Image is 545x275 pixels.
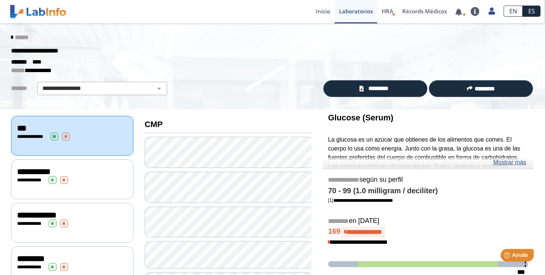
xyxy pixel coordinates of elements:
[328,187,528,195] h4: 70 - 99 (1.0 milligram / deciliter)
[328,197,393,203] a: [1]
[328,176,528,184] h5: según su perfil
[328,113,394,122] b: Glucose (Serum)
[382,7,393,15] span: HRA
[328,135,528,197] p: La glucosa es un azúcar que obtienes de los alimentos que comes. El cuerpo lo usa como energía. J...
[479,246,537,267] iframe: Help widget launcher
[523,6,541,17] a: ES
[328,217,528,226] h5: en [DATE]
[145,120,163,129] b: CMP
[504,6,523,17] a: EN
[328,227,528,238] h4: 169
[493,158,526,167] a: Mostrar más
